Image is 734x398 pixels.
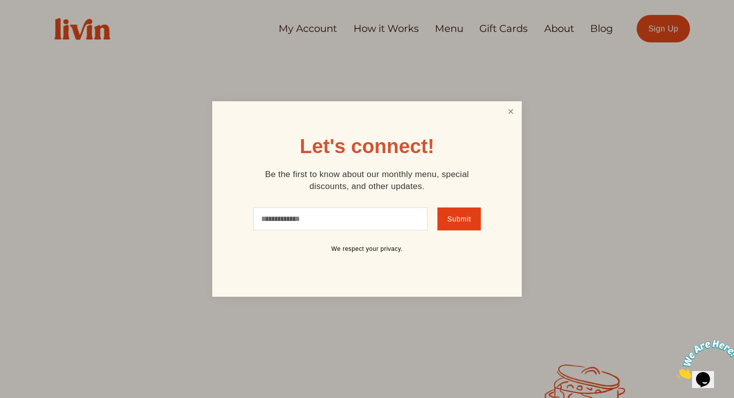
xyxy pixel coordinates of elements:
[447,215,471,223] span: Submit
[247,245,487,253] p: We respect your privacy.
[501,103,520,121] a: Close
[300,136,434,156] h1: Let's connect!
[437,207,481,230] button: Submit
[672,336,734,383] iframe: chat widget
[4,4,66,43] img: Chat attention grabber
[247,169,487,193] p: Be the first to know about our monthly menu, special discounts, and other updates.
